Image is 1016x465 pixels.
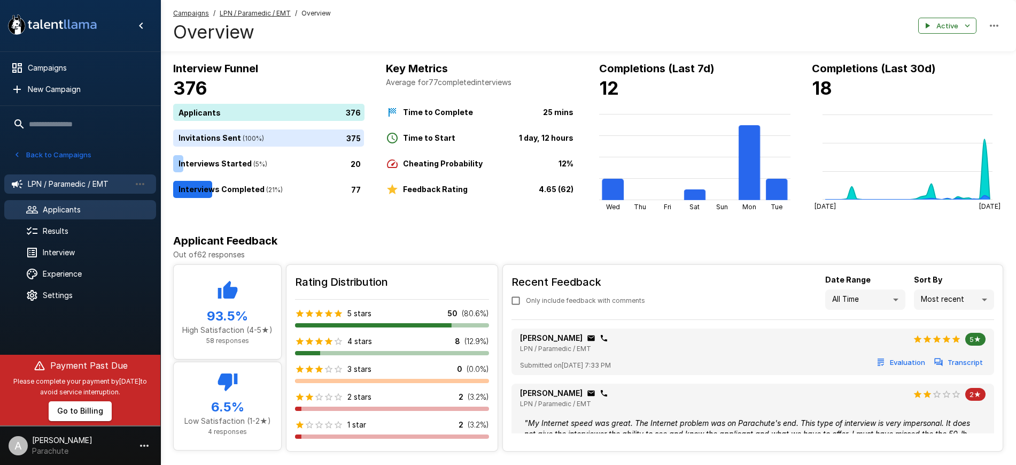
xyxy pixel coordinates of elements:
p: Low Satisfaction (1-2★) [182,416,273,426]
div: Click to copy [600,389,608,398]
b: Time to Start [403,133,455,142]
span: 58 responses [206,337,249,345]
b: Interview Funnel [173,62,258,75]
tspan: [DATE] [979,202,1001,210]
h5: 6.5 % [182,399,273,416]
b: Key Metrics [386,62,448,75]
span: 4 responses [208,428,247,436]
p: 2 stars [347,392,371,402]
p: [PERSON_NAME] [520,388,583,399]
span: 2★ [965,390,986,399]
b: 12 [599,77,619,99]
tspan: Wed [606,203,619,211]
b: 12% [559,159,573,168]
div: Click to copy [587,389,595,398]
u: LPN / Paramedic / EMT [220,9,291,17]
span: / [295,8,297,19]
tspan: Thu [634,203,646,211]
b: Feedback Rating [403,185,468,194]
p: 375 [346,132,361,143]
h6: Rating Distribution [295,273,489,291]
p: [PERSON_NAME] [520,333,583,344]
b: 1 day, 12 hours [519,133,573,142]
h6: Recent Feedback [511,273,654,291]
p: ( 0.0 %) [467,364,489,375]
p: 2 [459,392,463,402]
b: Date Range [825,275,871,284]
p: 20 [351,158,361,169]
b: Time to Complete [403,108,473,117]
div: All Time [825,289,905,310]
p: High Satisfaction (4-5★) [182,325,273,336]
p: 376 [346,106,361,118]
u: Campaigns [173,9,209,17]
tspan: Tue [771,203,782,211]
p: 8 [455,336,460,347]
div: Click to copy [600,334,608,342]
p: 2 [459,420,463,430]
b: 18 [812,77,832,99]
p: 77 [351,184,361,195]
b: Completions (Last 30d) [812,62,936,75]
p: Average for 77 completed interviews [386,77,577,88]
b: Applicant Feedback [173,234,277,247]
div: Click to copy [587,334,595,342]
p: 1 star [347,420,366,430]
b: Sort By [914,275,942,284]
tspan: Sun [716,203,728,211]
button: Transcript [932,354,986,371]
h5: 93.5 % [182,308,273,325]
p: 4 stars [347,336,372,347]
tspan: Mon [742,203,756,211]
b: 4.65 (62) [539,185,573,194]
p: 3 stars [347,364,371,375]
p: Out of 62 responses [173,249,1003,260]
p: ( 80.6 %) [462,308,489,319]
button: Active [918,18,976,34]
p: 0 [457,364,462,375]
tspan: Sat [689,203,700,211]
span: Overview [301,8,331,19]
b: Cheating Probability [403,159,483,168]
span: 5★ [965,335,986,344]
span: LPN / Paramedic / EMT [520,345,591,353]
div: Most recent [914,289,994,310]
tspan: [DATE] [815,202,836,210]
p: ( 12.9 %) [464,336,489,347]
p: ( 3.2 %) [468,420,489,430]
h4: Overview [173,21,331,43]
button: Evaluation [874,354,928,371]
p: 5 stars [347,308,371,319]
p: 50 [447,308,457,319]
b: Completions (Last 7d) [599,62,715,75]
b: 25 mins [543,108,573,117]
span: Submitted on [DATE] 7:33 PM [520,360,611,371]
span: LPN / Paramedic / EMT [520,400,591,408]
tspan: Fri [663,203,671,211]
p: ( 3.2 %) [468,392,489,402]
span: / [213,8,215,19]
b: 376 [173,77,207,99]
span: Only include feedback with comments [526,295,645,306]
